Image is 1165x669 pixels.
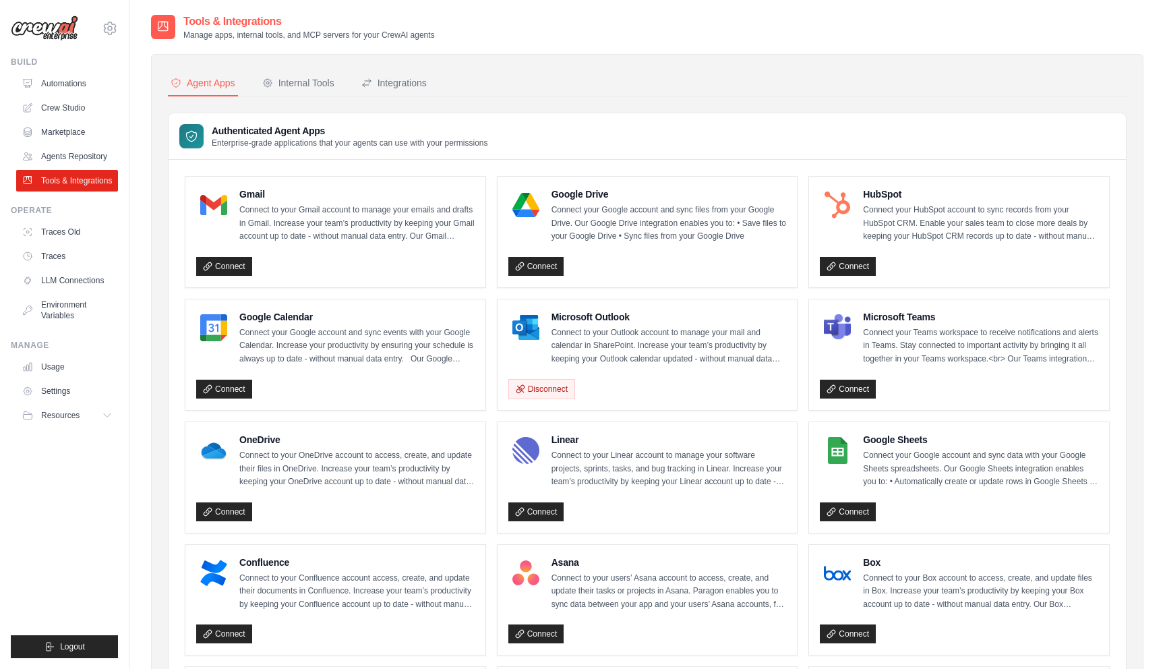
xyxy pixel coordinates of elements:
a: Connect [196,257,252,276]
span: Logout [60,641,85,652]
a: Connect [820,624,876,643]
h4: Google Drive [551,187,787,201]
p: Connect your Google account and sync events with your Google Calendar. Increase your productivity... [239,326,475,366]
p: Connect to your Linear account to manage your software projects, sprints, tasks, and bug tracking... [551,449,787,489]
a: Settings [16,380,118,402]
p: Connect to your Gmail account to manage your emails and drafts in Gmail. Increase your team’s pro... [239,204,475,243]
img: Google Drive Logo [512,192,539,219]
img: HubSpot Logo [824,192,851,219]
p: Connect your Google account and sync data with your Google Sheets spreadsheets. Our Google Sheets... [863,449,1098,489]
img: Google Sheets Logo [824,437,851,464]
p: Connect to your Confluence account access, create, and update their documents in Confluence. Incr... [239,572,475,612]
button: Internal Tools [260,71,337,96]
img: Logo [11,16,78,41]
h4: Gmail [239,187,475,201]
h4: Microsoft Teams [863,310,1098,324]
h4: Microsoft Outlook [551,310,787,324]
div: Internal Tools [262,76,334,90]
h4: Google Calendar [239,310,475,324]
a: Connect [508,624,564,643]
h4: Google Sheets [863,433,1098,446]
a: LLM Connections [16,270,118,291]
img: Microsoft Teams Logo [824,314,851,341]
div: Build [11,57,118,67]
h4: Box [863,556,1098,569]
img: Linear Logo [512,437,539,464]
a: Connect [820,257,876,276]
img: Asana Logo [512,560,539,587]
span: Resources [41,410,80,421]
a: Crew Studio [16,97,118,119]
a: Marketplace [16,121,118,143]
img: Microsoft Outlook Logo [512,314,539,341]
h4: Linear [551,433,787,446]
a: Connect [820,380,876,399]
a: Connect [508,502,564,521]
img: Google Calendar Logo [200,314,227,341]
a: Usage [16,356,118,378]
div: Manage [11,340,118,351]
p: Connect your Teams workspace to receive notifications and alerts in Teams. Stay connected to impo... [863,326,1098,366]
h2: Tools & Integrations [183,13,435,30]
a: Traces [16,245,118,267]
p: Connect to your Outlook account to manage your mail and calendar in SharePoint. Increase your tea... [551,326,787,366]
h4: OneDrive [239,433,475,446]
h3: Authenticated Agent Apps [212,124,488,138]
p: Connect to your OneDrive account to access, create, and update their files in OneDrive. Increase ... [239,449,475,489]
a: Environment Variables [16,294,118,326]
button: Logout [11,635,118,658]
a: Connect [196,502,252,521]
h4: Confluence [239,556,475,569]
button: Integrations [359,71,429,96]
button: Disconnect [508,379,575,399]
a: Agents Repository [16,146,118,167]
p: Connect your HubSpot account to sync records from your HubSpot CRM. Enable your sales team to clo... [863,204,1098,243]
button: Resources [16,405,118,426]
a: Connect [820,502,876,521]
div: Operate [11,205,118,216]
button: Agent Apps [168,71,238,96]
p: Connect your Google account and sync files from your Google Drive. Our Google Drive integration e... [551,204,787,243]
h4: HubSpot [863,187,1098,201]
p: Manage apps, internal tools, and MCP servers for your CrewAI agents [183,30,435,40]
a: Connect [196,624,252,643]
a: Connect [196,380,252,399]
a: Connect [508,257,564,276]
a: Traces Old [16,221,118,243]
div: Integrations [361,76,427,90]
img: OneDrive Logo [200,437,227,464]
img: Box Logo [824,560,851,587]
h4: Asana [551,556,787,569]
p: Connect to your users’ Asana account to access, create, and update their tasks or projects in Asa... [551,572,787,612]
p: Connect to your Box account to access, create, and update files in Box. Increase your team’s prod... [863,572,1098,612]
a: Tools & Integrations [16,170,118,192]
div: Agent Apps [171,76,235,90]
p: Enterprise-grade applications that your agents can use with your permissions [212,138,488,148]
a: Automations [16,73,118,94]
img: Gmail Logo [200,192,227,219]
img: Confluence Logo [200,560,227,587]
